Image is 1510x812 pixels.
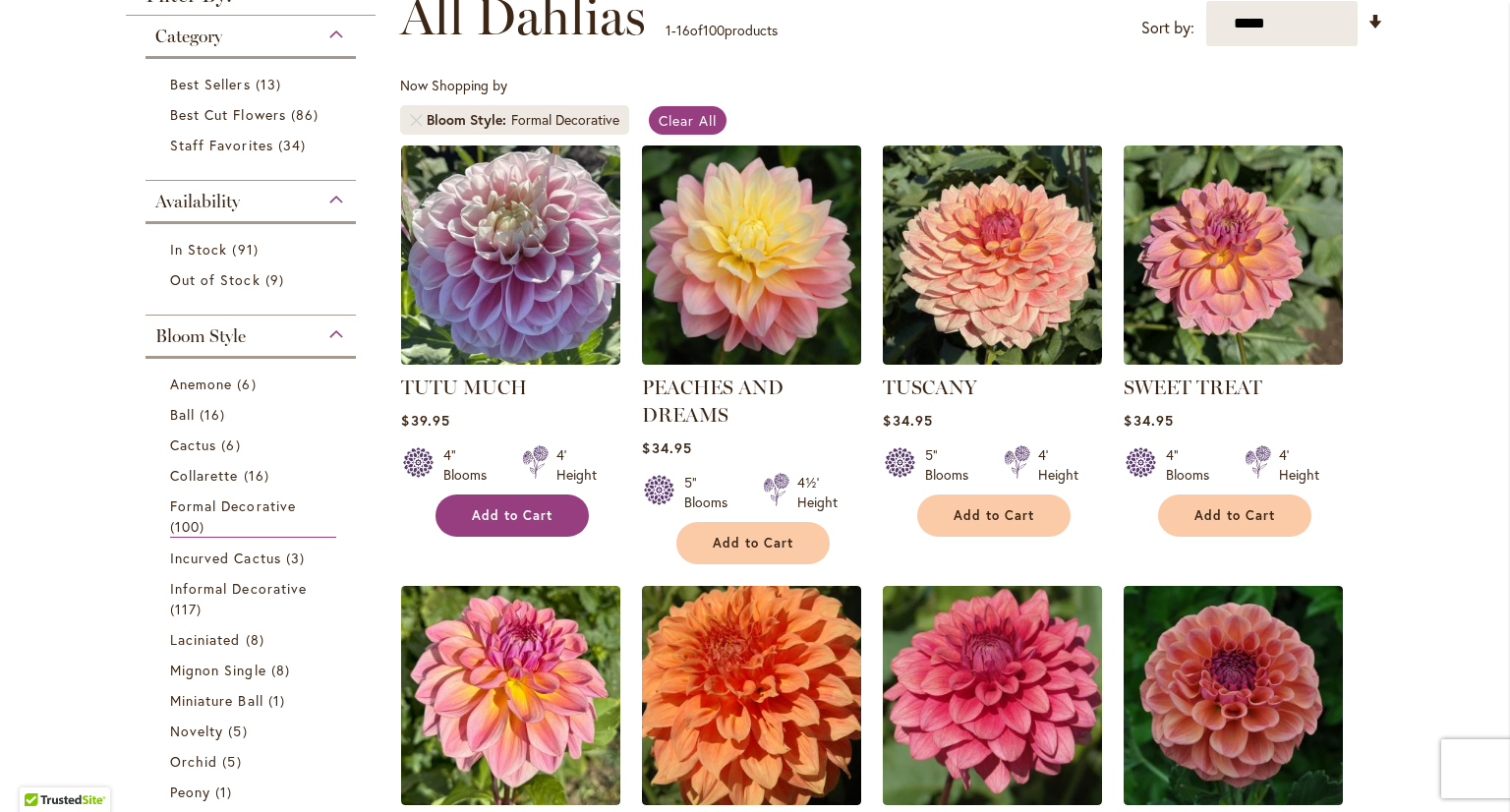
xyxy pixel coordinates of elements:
[170,105,286,124] span: Best Cut Flowers
[170,629,336,650] a: Laciniated 8
[222,751,246,772] span: 5
[642,145,861,365] img: PEACHES AND DREAMS
[666,15,778,46] p: - of products
[1124,145,1343,365] img: SWEET TREAT
[221,435,245,455] span: 6
[684,473,739,512] div: 5" Blooms
[170,549,281,567] span: Incurved Cactus
[472,507,552,524] span: Add to Cart
[170,240,227,259] span: In Stock
[170,752,217,771] span: Orchid
[666,21,671,39] span: 1
[170,690,336,711] a: Miniature Ball 1
[278,135,311,155] span: 34
[427,110,511,130] span: Bloom Style
[883,586,1102,805] img: MYSTIQUE
[215,782,237,802] span: 1
[170,722,223,740] span: Novelty
[443,445,498,485] div: 4" Blooms
[170,466,239,485] span: Collarette
[676,522,830,564] button: Add to Cart
[401,350,620,369] a: Tutu Much
[170,691,263,710] span: Miniature Ball
[1124,586,1343,805] img: CHEWY
[170,548,336,568] a: Incurved Cactus 3
[1124,790,1343,809] a: CHEWY
[511,110,619,130] div: Formal Decorative
[170,496,296,515] span: Formal Decorative
[170,75,251,93] span: Best Sellers
[291,104,323,125] span: 86
[170,660,336,680] a: Mignon Single 8
[15,742,70,797] iframe: Launch Accessibility Center
[244,465,274,486] span: 16
[170,630,241,649] span: Laciniated
[1194,507,1275,524] span: Add to Cart
[556,445,597,485] div: 4' Height
[1166,445,1221,485] div: 4" Blooms
[642,438,691,457] span: $34.95
[170,578,336,619] a: Informal Decorative 117
[200,404,230,425] span: 16
[170,404,336,425] a: Ball 16
[401,411,449,430] span: $39.95
[265,269,289,290] span: 9
[649,106,726,135] a: Clear All
[170,375,232,393] span: Anemone
[170,374,336,394] a: Anemone 6
[170,751,336,772] a: Orchid 5
[400,76,507,94] span: Now Shopping by
[1124,376,1262,399] a: SWEET TREAT
[883,790,1102,809] a: MYSTIQUE
[170,74,336,94] a: Best Sellers
[401,790,620,809] a: LAHAINA LOVE
[401,145,620,365] img: Tutu Much
[642,790,861,809] a: Clyde's Choice
[659,111,717,130] span: Clear All
[271,660,295,680] span: 8
[713,535,793,551] span: Add to Cart
[170,516,209,537] span: 100
[703,21,725,39] span: 100
[1124,350,1343,369] a: SWEET TREAT
[401,376,527,399] a: TUTU MUCH
[1141,10,1194,46] label: Sort by:
[410,114,422,126] a: Remove Bloom Style Formal Decorative
[228,721,252,741] span: 5
[170,239,336,260] a: In Stock 91
[170,599,206,619] span: 117
[1038,445,1078,485] div: 4' Height
[642,586,861,805] img: Clyde's Choice
[170,270,261,289] span: Out of Stock
[155,26,222,47] span: Category
[170,104,336,125] a: Best Cut Flowers
[268,690,290,711] span: 1
[170,782,336,802] a: Peony 1
[917,494,1071,537] button: Add to Cart
[925,445,980,485] div: 5" Blooms
[797,473,838,512] div: 4½' Height
[883,350,1102,369] a: TUSCANY
[170,136,273,154] span: Staff Favorites
[954,507,1034,524] span: Add to Cart
[883,145,1102,365] img: TUSCANY
[232,239,262,260] span: 91
[170,495,336,538] a: Formal Decorative 100
[246,629,269,650] span: 8
[676,21,690,39] span: 16
[155,191,240,212] span: Availability
[237,374,261,394] span: 6
[401,586,620,805] img: LAHAINA LOVE
[170,721,336,741] a: Novelty 5
[256,74,286,94] span: 13
[170,435,216,454] span: Cactus
[286,548,310,568] span: 3
[883,376,977,399] a: TUSCANY
[170,661,266,679] span: Mignon Single
[170,269,336,290] a: Out of Stock 9
[436,494,589,537] button: Add to Cart
[170,465,336,486] a: Collarette 16
[1124,411,1173,430] span: $34.95
[170,435,336,455] a: Cactus 6
[1279,445,1319,485] div: 4' Height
